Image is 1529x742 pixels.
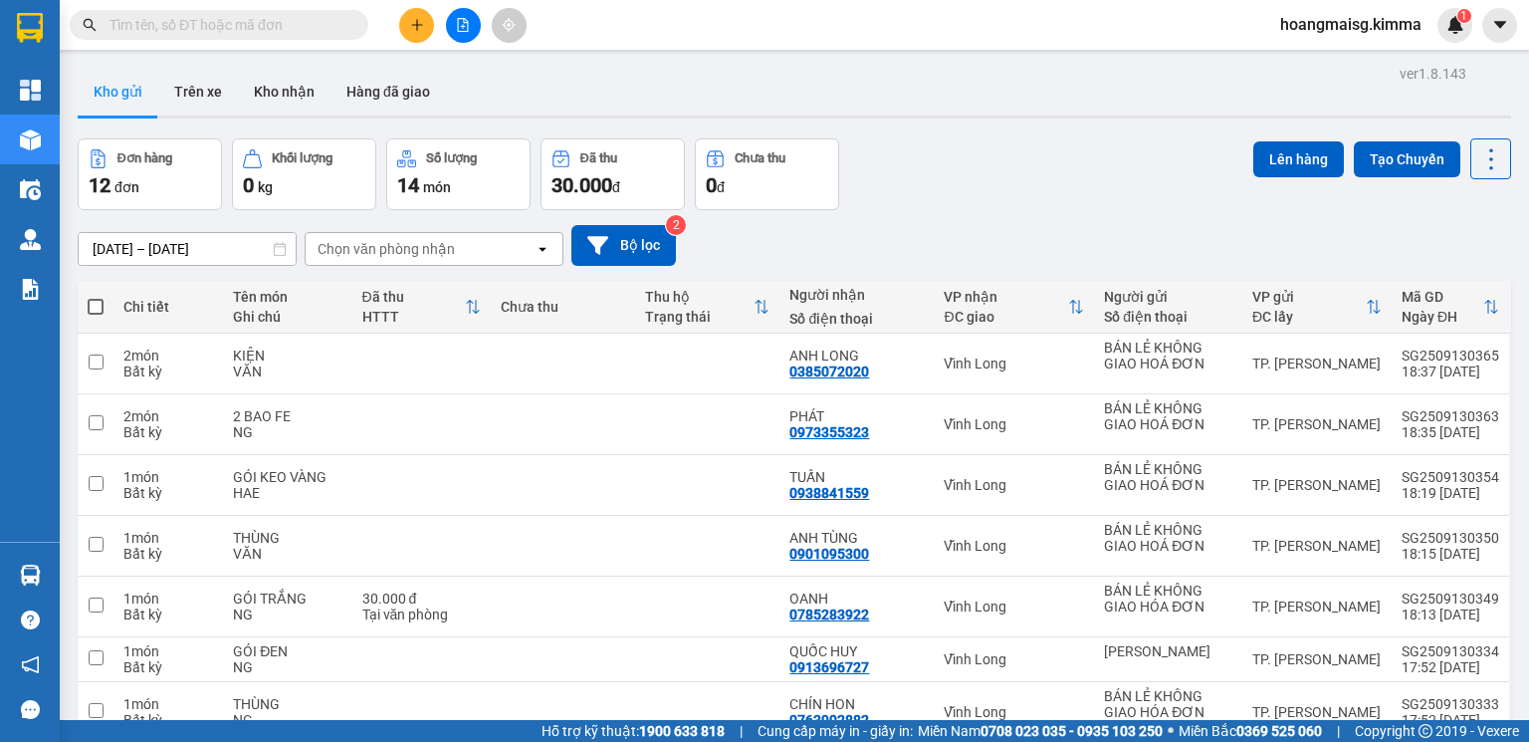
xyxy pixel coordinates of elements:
div: SG2509130349 [1402,591,1499,607]
div: 1 món [123,469,213,485]
span: file-add [456,18,470,32]
div: Bất kỳ [123,424,213,440]
span: | [1337,720,1340,742]
span: caret-down [1491,16,1509,34]
div: 18:37 [DATE] [1402,364,1499,379]
div: 17:52 [DATE] [1402,659,1499,675]
div: Vĩnh Long [944,477,1084,493]
sup: 1 [1457,9,1471,23]
div: Chi tiết [123,299,213,315]
div: KIỆN [233,348,341,364]
div: VP gửi [1252,289,1366,305]
span: 12 [89,173,110,197]
div: Số điện thoại [789,311,924,327]
span: Miền Nam [918,720,1163,742]
button: Chưa thu0đ [695,138,839,210]
div: ANH LONG [789,348,924,364]
button: Kho nhận [238,68,330,116]
span: 30.000 [551,173,612,197]
div: 1 món [123,530,213,546]
strong: 1900 633 818 [639,723,725,739]
img: logo-vxr [17,13,43,43]
div: BÁN LẺ KHÔNG GIAO HOÁ ĐƠN [1104,522,1232,554]
div: Vĩnh Long [944,651,1084,667]
div: NG [233,712,341,728]
span: copyright [1419,724,1432,738]
input: Tìm tên, số ĐT hoặc mã đơn [109,14,344,36]
div: Chưa thu [735,151,785,165]
div: Tại văn phòng [362,607,482,622]
div: NG [233,424,341,440]
div: Khối lượng [272,151,332,165]
div: SG2509130334 [1402,643,1499,659]
div: THÙNG [233,530,341,546]
button: Số lượng14món [386,138,531,210]
span: message [21,700,40,719]
div: Bất kỳ [123,712,213,728]
div: 18:19 [DATE] [1402,485,1499,501]
span: Miền Bắc [1179,720,1322,742]
th: Toggle SortBy [934,281,1094,334]
span: plus [410,18,424,32]
div: 1 món [123,696,213,712]
div: Vĩnh Long [944,599,1084,615]
span: 1 [1460,9,1467,23]
div: 0901095300 [789,546,869,562]
div: Mã GD [1402,289,1483,305]
button: Kho gửi [78,68,158,116]
div: GÓI KEO VÀNG [233,469,341,485]
svg: open [535,241,550,257]
div: TP. [PERSON_NAME] [1252,477,1382,493]
span: aim [502,18,516,32]
button: caret-down [1482,8,1517,43]
div: CHÍN HON [789,696,924,712]
img: warehouse-icon [20,565,41,586]
span: kg [258,179,273,195]
div: 2 món [123,348,213,364]
span: 14 [397,173,419,197]
span: ⚪️ [1168,727,1174,735]
input: Select a date range. [79,233,296,265]
div: ANH TÙNG [789,530,924,546]
div: HTTT [362,309,466,325]
span: đơn [114,179,139,195]
div: 0938841559 [789,485,869,501]
div: BÁN LẺ KHÔNG GIAO HOÁ ĐƠN [1104,400,1232,432]
div: Tên món [233,289,341,305]
img: warehouse-icon [20,129,41,150]
button: Tạo Chuyến [1354,141,1460,177]
button: Trên xe [158,68,238,116]
img: warehouse-icon [20,229,41,250]
span: question-circle [21,611,40,629]
button: Khối lượng0kg [232,138,376,210]
div: VĂN [233,364,341,379]
div: Vĩnh Long [944,538,1084,554]
div: Đơn hàng [117,151,172,165]
div: 1 món [123,643,213,659]
div: 0763902882 [789,712,869,728]
div: Thu hộ [645,289,754,305]
sup: 2 [666,215,686,235]
div: BÁN LẺ KHÔNG GIAO HOÁ ĐƠN [1104,461,1232,493]
div: SG2509130333 [1402,696,1499,712]
div: GÓI TRẮNG [233,591,341,607]
div: BÁN LẺ KHÔNG GIAO HÓA ĐƠN [1104,688,1232,720]
div: TP. [PERSON_NAME] [1252,416,1382,432]
span: 0 [706,173,717,197]
div: 18:15 [DATE] [1402,546,1499,562]
div: Chọn văn phòng nhận [318,239,455,259]
button: Đơn hàng12đơn [78,138,222,210]
div: Đã thu [362,289,466,305]
button: Lên hàng [1253,141,1344,177]
div: TUẤN [789,469,924,485]
div: SG2509130354 [1402,469,1499,485]
div: Bất kỳ [123,546,213,562]
strong: 0369 525 060 [1236,723,1322,739]
div: GÓI ĐEN [233,643,341,659]
div: BÁN LẺ KHÔNG GIAO HOÁ ĐƠN [1104,340,1232,371]
div: 0913696727 [789,659,869,675]
div: NG [233,659,341,675]
button: plus [399,8,434,43]
div: Đã thu [580,151,617,165]
div: 2 BAO FE [233,408,341,424]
